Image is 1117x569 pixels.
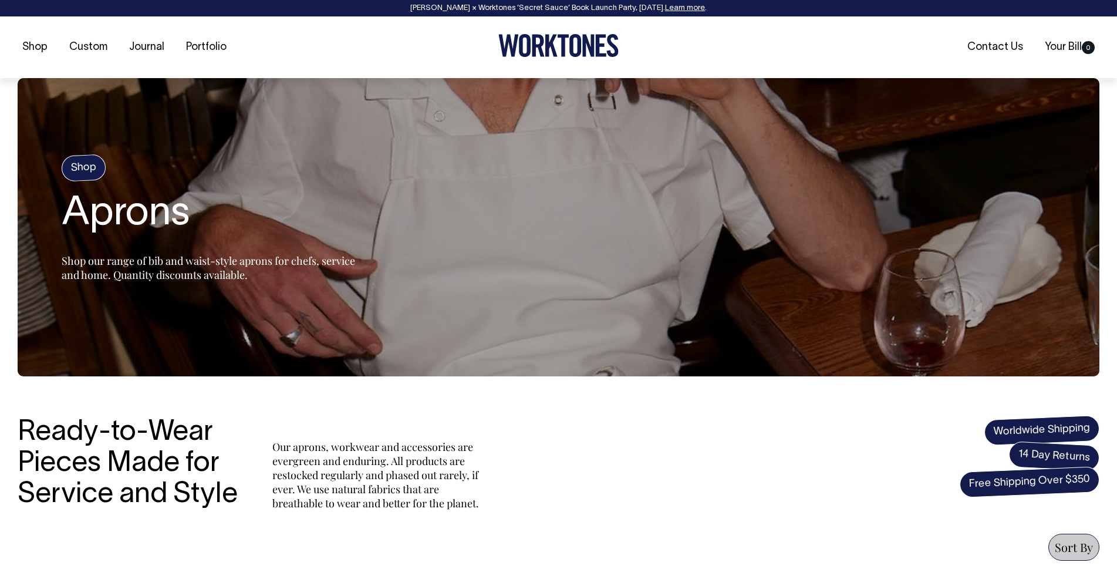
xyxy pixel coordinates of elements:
a: Your Bill0 [1040,38,1099,57]
a: Shop [18,38,52,57]
a: Journal [124,38,169,57]
span: Shop our range of bib and waist-style aprons for chefs, service and home. Quantity discounts avai... [62,254,355,282]
h4: Shop [61,154,106,181]
span: Worldwide Shipping [984,415,1100,446]
a: Learn more [665,5,705,12]
span: 0 [1082,41,1095,54]
span: Sort By [1055,539,1093,555]
h1: Aprons [62,193,355,237]
h3: Ready-to-Wear Pieces Made for Service and Style [18,418,247,510]
div: [PERSON_NAME] × Worktones ‘Secret Sauce’ Book Launch Party, [DATE]. . [12,4,1105,12]
a: Custom [65,38,112,57]
p: Our aprons, workwear and accessories are evergreen and enduring. All products are restocked regul... [272,440,484,510]
span: 14 Day Returns [1008,441,1100,472]
span: Free Shipping Over $350 [959,466,1100,498]
a: Portfolio [181,38,231,57]
a: Contact Us [963,38,1028,57]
